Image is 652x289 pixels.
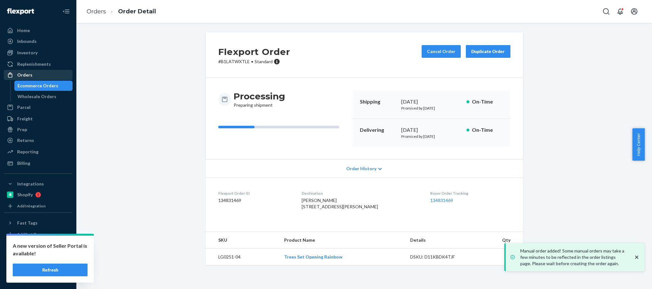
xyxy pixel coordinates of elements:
[17,232,40,237] div: Add Fast Tag
[218,197,292,204] dd: 134831469
[302,198,378,209] span: [PERSON_NAME] [STREET_ADDRESS][PERSON_NAME]
[17,192,33,198] div: Shopify
[206,232,279,249] th: SKU
[634,254,640,260] svg: close toast
[4,135,73,145] a: Returns
[632,128,645,161] button: Help Center
[118,8,156,15] a: Order Detail
[60,5,73,18] button: Close Navigation
[206,249,279,265] td: LG0251-04
[4,48,73,58] a: Inventory
[17,137,34,144] div: Returns
[17,38,37,44] div: Inbounds
[17,149,39,155] div: Reporting
[4,179,73,189] button: Integrations
[87,8,106,15] a: Orders
[284,254,342,259] a: Trees Set Opening Rainbow
[472,98,503,105] p: On-Time
[4,124,73,135] a: Prep
[18,93,56,100] div: Wholesale Orders
[401,134,461,139] p: Promised by [DATE]
[17,116,33,122] div: Freight
[279,232,405,249] th: Product Name
[360,98,396,105] p: Shipping
[472,126,503,134] p: On-Time
[4,36,73,46] a: Inbounds
[4,102,73,112] a: Parcel
[4,190,73,200] a: Shopify
[234,91,285,102] h3: Processing
[4,241,73,251] a: Settings
[17,181,44,187] div: Integrations
[18,83,58,89] div: Ecommerce Orders
[13,264,88,276] button: Refresh
[17,27,30,34] div: Home
[401,105,461,111] p: Promised by [DATE]
[17,203,46,209] div: Add Integration
[17,220,38,226] div: Fast Tags
[17,61,51,67] div: Replenishments
[302,191,420,196] dt: Destination
[475,232,523,249] th: Qty
[17,50,38,56] div: Inventory
[401,126,461,134] div: [DATE]
[251,59,253,64] span: •
[234,91,285,108] div: Preparing shipment
[4,202,73,210] a: Add Integration
[4,59,73,69] a: Replenishments
[4,231,73,238] a: Add Fast Tag
[405,232,475,249] th: Details
[218,191,292,196] dt: Flexport Order ID
[614,5,627,18] button: Open notifications
[4,218,73,228] button: Fast Tags
[4,273,73,283] button: Give Feedback
[430,191,510,196] dt: Buyer Order Tracking
[14,91,73,102] a: Wholesale Orders
[430,198,453,203] a: 134831469
[17,104,31,111] div: Parcel
[218,45,290,58] h2: Flexport Order
[255,59,273,64] span: Standard
[13,242,88,257] p: A new version of Seller Portal is available!
[346,165,376,172] span: Order History
[7,8,34,15] img: Flexport logo
[475,249,523,265] td: 1
[4,25,73,36] a: Home
[4,158,73,168] a: Billing
[600,5,613,18] button: Open Search Box
[4,252,73,262] a: Talk to Support
[17,160,30,166] div: Billing
[4,70,73,80] a: Orders
[628,5,641,18] button: Open account menu
[14,81,73,91] a: Ecommerce Orders
[471,48,505,55] div: Duplicate Order
[4,262,73,272] a: Help Center
[218,58,290,65] p: # B1LATWXTLE
[4,147,73,157] a: Reporting
[422,45,461,58] button: Cancel Order
[520,248,627,267] p: Manual order added! Some manual orders may take a few minutes to be reflected in the order listin...
[360,126,396,134] p: Delivering
[466,45,510,58] button: Duplicate Order
[4,114,73,124] a: Freight
[410,254,470,260] div: DSKU: D11KBDK4TJF
[17,126,27,133] div: Prep
[17,72,32,78] div: Orders
[81,2,161,21] ol: breadcrumbs
[401,98,461,105] div: [DATE]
